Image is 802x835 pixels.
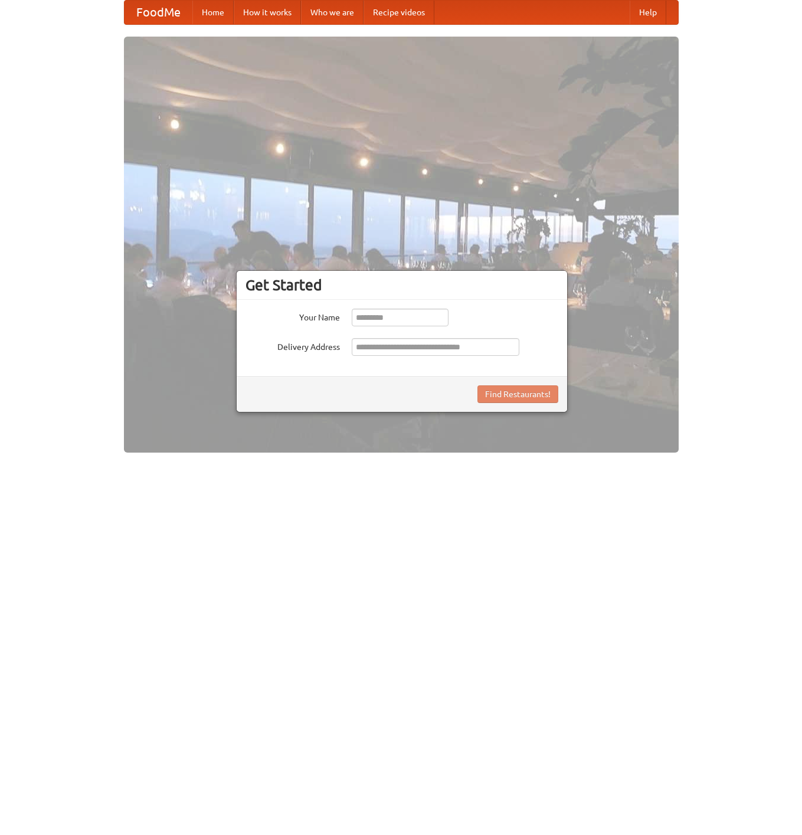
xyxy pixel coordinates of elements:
[234,1,301,24] a: How it works
[477,385,558,403] button: Find Restaurants!
[630,1,666,24] a: Help
[125,1,192,24] a: FoodMe
[245,338,340,353] label: Delivery Address
[301,1,364,24] a: Who we are
[245,309,340,323] label: Your Name
[245,276,558,294] h3: Get Started
[192,1,234,24] a: Home
[364,1,434,24] a: Recipe videos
